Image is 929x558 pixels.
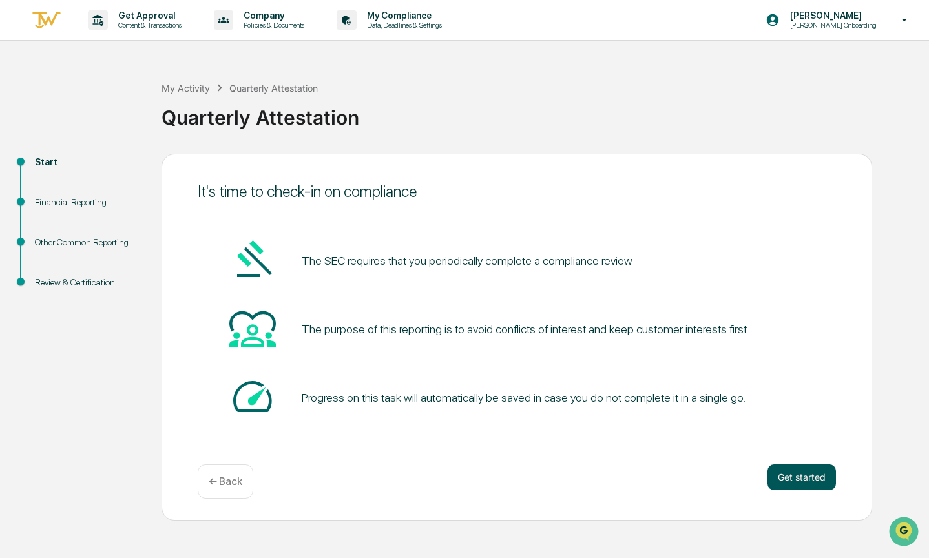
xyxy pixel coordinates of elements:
span: Data Lookup [26,187,81,200]
p: My Compliance [357,10,448,21]
img: Speed-dial [229,373,276,420]
div: Progress on this task will automatically be saved in case you do not complete it in a single go. [302,391,746,404]
div: The purpose of this reporting is to avoid conflicts of interest and keep customer interests first. [302,322,749,336]
a: 🗄️Attestations [89,158,165,181]
div: Other Common Reporting [35,236,141,249]
p: How can we help? [13,27,235,48]
div: Quarterly Attestation [229,83,318,94]
button: Start new chat [220,103,235,118]
span: Pylon [129,219,156,229]
span: Preclearance [26,163,83,176]
p: Content & Transactions [108,21,188,30]
div: Quarterly Attestation [162,96,923,129]
div: 🔎 [13,189,23,199]
button: Get started [767,464,836,490]
p: [PERSON_NAME] [780,10,883,21]
div: Review & Certification [35,276,141,289]
img: Heart [229,305,276,351]
iframe: Open customer support [888,515,923,550]
span: Attestations [107,163,160,176]
div: 🗄️ [94,164,104,174]
p: Get Approval [108,10,188,21]
div: 🖐️ [13,164,23,174]
div: We're available if you need us! [44,112,163,122]
p: Data, Deadlines & Settings [357,21,448,30]
div: It's time to check-in on compliance [198,182,836,201]
div: Start [35,156,141,169]
p: ← Back [209,475,242,488]
p: Policies & Documents [233,21,311,30]
a: 🖐️Preclearance [8,158,89,181]
div: Financial Reporting [35,196,141,209]
pre: The SEC requires that you periodically complete a compliance review [302,252,632,269]
a: 🔎Data Lookup [8,182,87,205]
img: Gavel [229,236,276,283]
p: Company [233,10,311,21]
div: Start new chat [44,99,212,112]
img: logo [31,10,62,31]
p: [PERSON_NAME] Onboarding [780,21,883,30]
div: My Activity [162,83,210,94]
a: Powered byPylon [91,218,156,229]
img: 1746055101610-c473b297-6a78-478c-a979-82029cc54cd1 [13,99,36,122]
